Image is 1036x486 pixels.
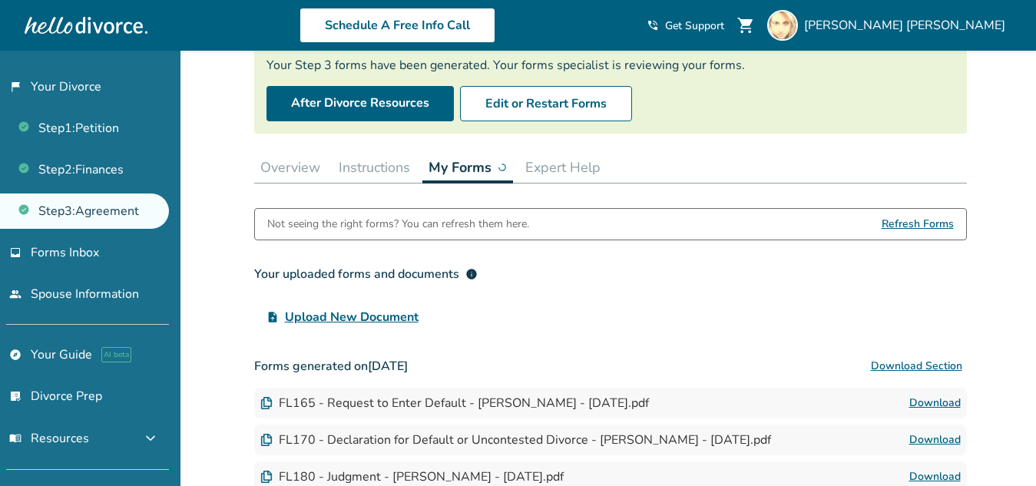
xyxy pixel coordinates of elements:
[260,471,273,483] img: Document
[804,17,1011,34] span: [PERSON_NAME] [PERSON_NAME]
[9,430,89,447] span: Resources
[260,395,649,412] div: FL165 - Request to Enter Default - [PERSON_NAME] - [DATE].pdf
[254,265,478,283] div: Your uploaded forms and documents
[9,390,22,402] span: list_alt_check
[909,394,961,412] a: Download
[647,18,724,33] a: phone_in_talkGet Support
[9,349,22,361] span: explore
[909,431,961,449] a: Download
[767,10,798,41] img: Kara Clapp Connelly
[882,209,954,240] span: Refresh Forms
[254,152,326,183] button: Overview
[141,429,160,448] span: expand_more
[260,468,564,485] div: FL180 - Judgment - [PERSON_NAME] - [DATE].pdf
[266,311,279,323] span: upload_file
[266,86,454,121] a: After Divorce Resources
[647,19,659,31] span: phone_in_talk
[260,397,273,409] img: Document
[9,81,22,93] span: flag_2
[333,152,416,183] button: Instructions
[465,268,478,280] span: info
[260,431,771,448] div: FL170 - Declaration for Default or Uncontested Divorce - [PERSON_NAME] - [DATE].pdf
[519,152,607,183] button: Expert Help
[266,57,955,74] div: Your Step 3 forms have been generated. Your forms specialist is reviewing your forms.
[866,351,967,382] button: Download Section
[9,288,22,300] span: people
[260,434,273,446] img: Document
[285,308,419,326] span: Upload New Document
[665,18,724,33] span: Get Support
[422,152,513,183] button: My Forms
[9,246,22,259] span: inbox
[959,412,1036,486] iframe: Chat Widget
[31,244,99,261] span: Forms Inbox
[254,351,967,382] h3: Forms generated on [DATE]
[909,468,961,486] a: Download
[736,16,755,35] span: shopping_cart
[460,86,632,121] button: Edit or Restart Forms
[267,209,529,240] div: Not seeing the right forms? You can refresh them here.
[101,347,131,362] span: AI beta
[498,163,507,172] img: ...
[9,432,22,445] span: menu_book
[300,8,495,43] a: Schedule A Free Info Call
